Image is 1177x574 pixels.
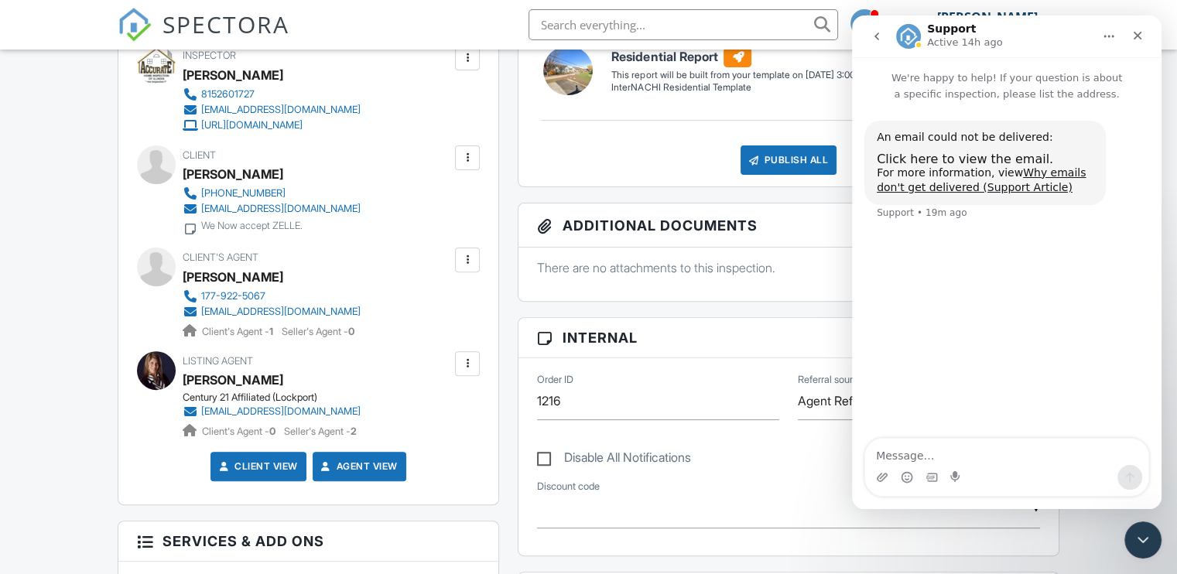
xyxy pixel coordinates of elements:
[201,88,255,101] div: 8152601727
[183,63,283,87] div: [PERSON_NAME]
[269,326,273,337] strong: 1
[183,251,258,263] span: Client's Agent
[201,187,286,200] div: [PHONE_NUMBER]
[937,9,1038,25] div: [PERSON_NAME]
[183,186,361,201] a: [PHONE_NUMBER]
[282,326,354,337] span: Seller's Agent -
[269,425,275,437] strong: 0
[118,8,152,42] img: The Best Home Inspection Software - Spectora
[201,104,361,116] div: [EMAIL_ADDRESS][DOMAIN_NAME]
[183,162,283,186] div: [PERSON_NAME]
[202,425,278,437] span: Client's Agent -
[518,203,1059,248] h3: Additional Documents
[537,373,573,387] label: Order ID
[318,459,398,474] a: Agent View
[183,149,216,161] span: Client
[741,145,837,175] div: Publish All
[183,404,361,419] a: [EMAIL_ADDRESS][DOMAIN_NAME]
[798,373,864,387] label: Referral source
[202,326,275,337] span: Client's Agent -
[163,8,289,40] span: SPECTORA
[529,9,838,40] input: Search everything...
[201,290,265,302] div: 177-922-5067
[852,15,1162,509] iframe: Intercom live chat
[348,326,354,337] strong: 0
[183,355,253,367] span: Listing Agent
[284,425,357,437] span: Seller's Agent -
[183,102,361,118] a: [EMAIL_ADDRESS][DOMAIN_NAME]
[118,521,498,562] h3: Services & Add ons
[183,87,361,102] a: 8152601727
[183,368,283,391] a: [PERSON_NAME]
[201,203,361,215] div: [EMAIL_ADDRESS][DOMAIN_NAME]
[611,81,867,94] div: InterNACHI Residential Template
[201,220,303,232] div: We Now accept ZELLE.
[518,318,1059,358] h3: Internal
[201,119,303,132] div: [URL][DOMAIN_NAME]
[183,201,361,217] a: [EMAIL_ADDRESS][DOMAIN_NAME]
[183,391,373,404] div: Century 21 Affiliated (Lockport)
[537,259,1040,276] p: There are no attachments to this inspection.
[183,304,361,319] a: [EMAIL_ADDRESS][DOMAIN_NAME]
[118,21,289,53] a: SPECTORA
[351,425,357,437] strong: 2
[537,480,600,494] label: Discount code
[183,265,283,289] a: [PERSON_NAME]
[201,306,361,318] div: [EMAIL_ADDRESS][DOMAIN_NAME]
[183,118,361,133] a: [URL][DOMAIN_NAME]
[611,47,867,67] h6: Residential Report
[183,289,361,304] a: 177-922-5067
[216,459,298,474] a: Client View
[201,405,361,418] div: [EMAIL_ADDRESS][DOMAIN_NAME]
[1124,521,1162,559] iframe: Intercom live chat
[611,69,867,81] div: This report will be built from your template on [DATE] 3:00am
[537,450,691,470] label: Disable All Notifications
